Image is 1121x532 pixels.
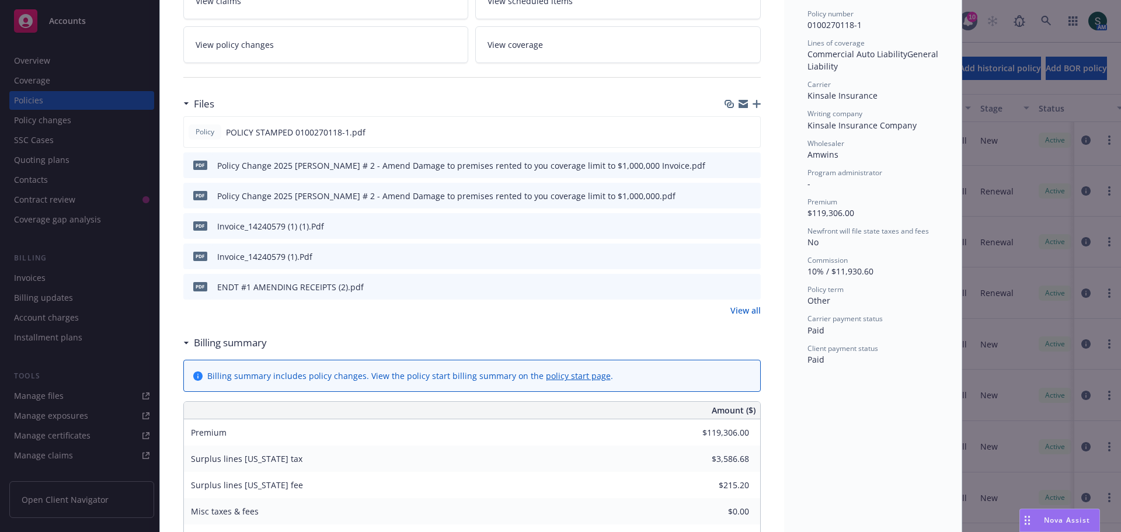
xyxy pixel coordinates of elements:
[746,281,756,293] button: preview file
[193,191,207,200] span: pdf
[217,190,676,202] div: Policy Change 2025 [PERSON_NAME] # 2 - Amend Damage to premises rented to you coverage limit to $...
[1044,515,1090,525] span: Nova Assist
[191,479,303,491] span: Surplus lines [US_STATE] fee
[217,159,705,172] div: Policy Change 2025 [PERSON_NAME] # 2 - Amend Damage to premises rented to you coverage limit to $...
[807,178,810,189] span: -
[183,96,214,112] div: Files
[807,109,862,119] span: Writing company
[807,314,883,324] span: Carrier payment status
[807,255,848,265] span: Commission
[727,251,736,263] button: download file
[183,335,267,350] div: Billing summary
[546,370,611,381] a: policy start page
[194,96,214,112] h3: Files
[807,90,878,101] span: Kinsale Insurance
[807,266,873,277] span: 10% / $11,930.60
[727,190,736,202] button: download file
[807,197,837,207] span: Premium
[1020,509,1035,531] div: Drag to move
[1019,509,1100,532] button: Nova Assist
[807,48,907,60] span: Commercial Auto Liability
[727,281,736,293] button: download file
[193,221,207,230] span: Pdf
[217,251,312,263] div: Invoice_14240579 (1).Pdf
[807,120,917,131] span: Kinsale Insurance Company
[226,126,365,138] span: POLICY STAMPED 0100270118-1.pdf
[807,38,865,48] span: Lines of coverage
[680,450,756,468] input: 0.00
[191,506,259,517] span: Misc taxes & fees
[727,159,736,172] button: download file
[807,138,844,148] span: Wholesaler
[475,26,761,63] a: View coverage
[807,149,838,160] span: Amwins
[488,39,543,51] span: View coverage
[726,126,736,138] button: download file
[196,39,274,51] span: View policy changes
[807,295,830,306] span: Other
[217,281,364,293] div: ENDT #1 AMENDING RECEIPTS (2).pdf
[712,404,756,416] span: Amount ($)
[807,237,819,248] span: No
[217,220,324,232] div: Invoice_14240579 (1) (1).Pdf
[680,424,756,441] input: 0.00
[730,304,761,317] a: View all
[745,126,756,138] button: preview file
[191,453,302,464] span: Surplus lines [US_STATE] tax
[807,226,929,236] span: Newfront will file state taxes and fees
[746,190,756,202] button: preview file
[807,325,824,336] span: Paid
[183,26,469,63] a: View policy changes
[807,9,854,19] span: Policy number
[193,252,207,260] span: Pdf
[193,282,207,291] span: pdf
[193,127,217,137] span: Policy
[807,207,854,218] span: $119,306.00
[193,161,207,169] span: pdf
[807,48,941,72] span: General Liability
[680,503,756,520] input: 0.00
[807,79,831,89] span: Carrier
[194,335,267,350] h3: Billing summary
[807,284,844,294] span: Policy term
[807,354,824,365] span: Paid
[746,251,756,263] button: preview file
[807,168,882,178] span: Program administrator
[807,343,878,353] span: Client payment status
[727,220,736,232] button: download file
[746,159,756,172] button: preview file
[680,477,756,494] input: 0.00
[807,19,862,30] span: 0100270118-1
[191,427,227,438] span: Premium
[207,370,613,382] div: Billing summary includes policy changes. View the policy start billing summary on the .
[746,220,756,232] button: preview file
